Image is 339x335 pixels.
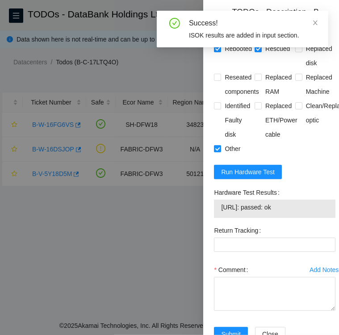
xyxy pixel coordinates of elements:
label: Comment [214,263,251,277]
label: Hardware Test Results [214,185,283,200]
button: Run Hardware Test [214,165,282,179]
span: Identified Faulty disk [221,99,255,142]
span: Replaced Machine [302,70,336,99]
span: Replaced disk [302,42,336,70]
div: ISOK results are added in input section. [189,30,318,40]
span: [URL]: passed: ok [221,202,328,212]
span: Run Hardware Test [221,167,275,177]
input: Return Tracking [214,238,335,252]
span: Replaced ETH/Power cable [262,99,301,142]
label: Return Tracking [214,223,264,238]
span: Replaced RAM [262,70,295,99]
div: Add Notes [310,267,339,273]
span: check-circle [169,18,180,29]
span: close [312,20,318,26]
textarea: Comment [214,277,335,311]
span: Reseated components [221,70,262,99]
div: Success! [189,18,318,29]
button: Add Notes [309,263,339,277]
span: Other [221,142,244,156]
div: TODOs - Description - B-V-5Y18D5M [232,7,328,31]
